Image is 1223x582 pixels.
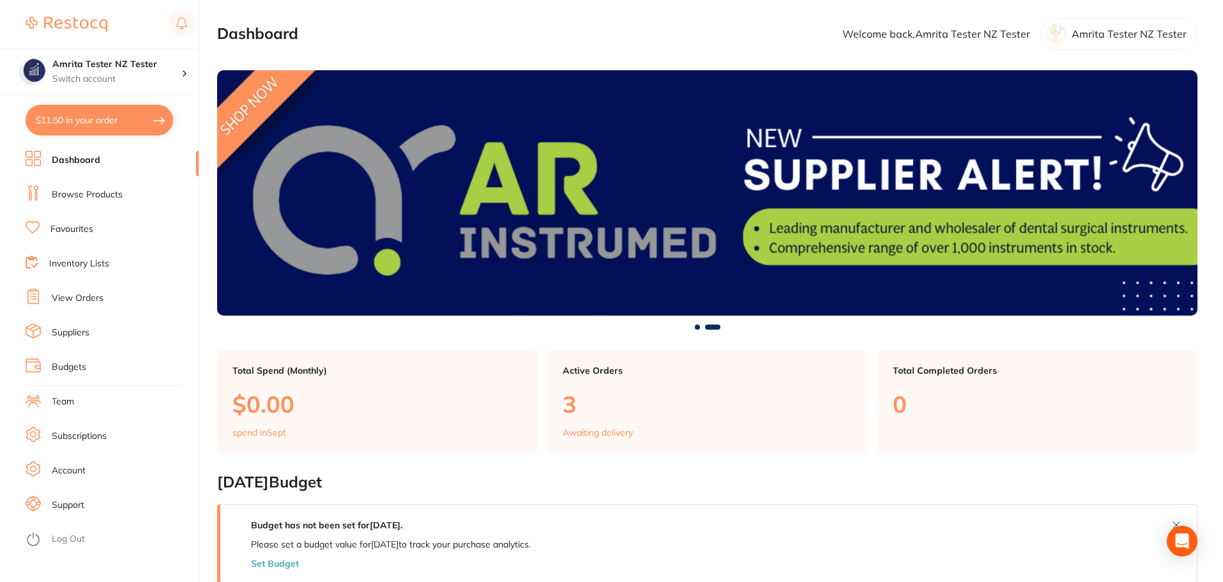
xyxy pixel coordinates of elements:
div: Open Intercom Messenger [1167,526,1197,556]
a: Suppliers [52,326,89,339]
a: Team [52,395,74,408]
button: Log Out [26,530,195,550]
h2: [DATE] Budget [217,473,1197,491]
p: spend in Sept [232,427,286,438]
a: Inventory Lists [49,257,109,270]
p: Active Orders [563,365,852,376]
h2: Dashboard [217,25,298,43]
img: Restocq Logo [26,17,107,32]
a: Log Out [52,533,85,546]
a: Browse Products [52,188,123,201]
a: Favourites [50,223,93,236]
p: Total Spend (Monthly) [232,365,522,376]
p: Switch account [52,73,181,86]
a: Budgets [52,361,86,374]
h4: Amrita Tester NZ Tester [52,58,181,71]
button: Set Budget [251,558,299,569]
p: $0.00 [232,391,522,417]
p: 0 [893,391,1182,417]
a: Active Orders3Awaiting delivery [547,350,867,454]
a: Dashboard [52,154,100,167]
button: $11.50 in your order [26,105,173,135]
a: View Orders [52,292,103,305]
a: Support [52,499,84,512]
a: Account [52,464,86,477]
p: 3 [563,391,852,417]
img: Amrita Tester NZ Tester [20,59,45,84]
a: Total Completed Orders0 [877,350,1197,454]
a: Restocq Logo [26,10,107,39]
img: Dashboard [217,70,1197,316]
p: Awaiting delivery [563,427,633,438]
a: Subscriptions [52,430,107,443]
strong: Budget has not been set for [DATE] . [251,519,402,531]
a: Total Spend (Monthly)$0.00spend inSept [217,350,537,454]
p: Please set a budget value for [DATE] to track your purchase analytics. [251,539,531,549]
p: Amrita Tester NZ Tester [1072,28,1187,40]
p: Welcome back, Amrita Tester NZ Tester [842,28,1030,40]
p: Total Completed Orders [893,365,1182,376]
